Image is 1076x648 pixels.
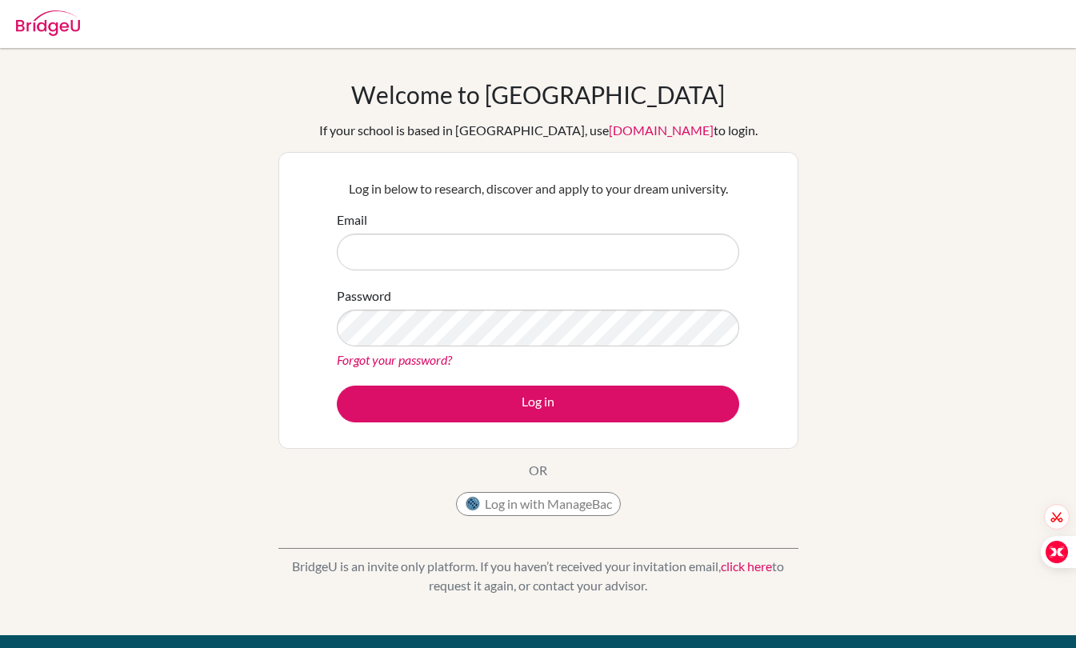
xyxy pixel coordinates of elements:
button: Log in with ManageBac [456,492,621,516]
p: Log in below to research, discover and apply to your dream university. [337,179,739,198]
p: BridgeU is an invite only platform. If you haven’t received your invitation email, to request it ... [278,557,798,595]
a: click here [721,558,772,574]
img: Bridge-U [16,10,80,36]
label: Email [337,210,367,230]
div: If your school is based in [GEOGRAPHIC_DATA], use to login. [319,121,758,140]
h1: Welcome to [GEOGRAPHIC_DATA] [351,80,725,109]
button: Log in [337,386,739,422]
label: Password [337,286,391,306]
a: Forgot your password? [337,352,452,367]
p: OR [529,461,547,480]
a: [DOMAIN_NAME] [609,122,714,138]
